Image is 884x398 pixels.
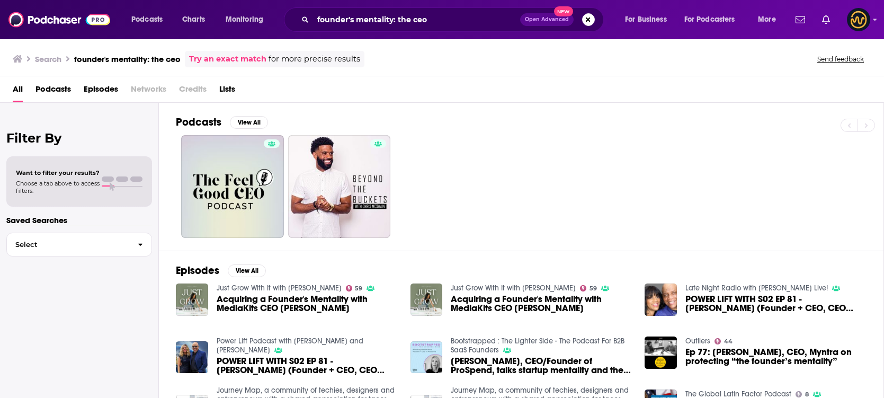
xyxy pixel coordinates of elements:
[6,233,152,257] button: Select
[219,81,235,102] a: Lists
[179,81,207,102] span: Credits
[580,285,597,291] a: 59
[230,116,268,129] button: View All
[625,12,667,27] span: For Business
[6,130,152,146] h2: Filter By
[217,357,398,375] a: POWER LIFT WITH S02 EP 81 - Nicholas Marque (Founder + CEO, CEO Mentality, LLC)
[175,11,211,28] a: Charts
[269,53,360,65] span: for more precise results
[176,116,221,129] h2: Podcasts
[525,17,569,22] span: Open Advanced
[685,295,867,313] a: POWER LIFT WITH S02 EP 81 - Nicholas Marque (Founder + CEO, CEO Mentality, LLC)
[847,8,870,31] span: Logged in as LowerStreet
[645,284,677,316] img: POWER LIFT WITH S02 EP 81 - Nicholas Marque (Founder + CEO, CEO Mentality, LLC)
[590,286,597,291] span: 59
[520,13,574,26] button: Open AdvancedNew
[217,295,398,313] a: Acquiring a Founder's Mentality with MediaKits CEO Kieran O’Brien
[451,357,632,375] span: [PERSON_NAME], CEO/Founder of ProSpend, talks startup mentality and the three things CEOs need to...
[182,12,205,27] span: Charts
[217,337,363,355] a: Power Lift Podcast with Redd and Krystal Henry
[451,357,632,375] a: Sharon Nouh, CEO/Founder of ProSpend, talks startup mentality and the three things CEOs need to f...
[176,116,268,129] a: PodcastsView All
[847,8,870,31] img: User Profile
[847,8,870,31] button: Show profile menu
[35,81,71,102] a: Podcasts
[796,391,809,397] a: 8
[724,339,733,344] span: 44
[758,12,776,27] span: More
[7,241,129,248] span: Select
[645,337,677,369] img: Ep 77: Ananth Narayanan, CEO, Myntra on protecting “the founder’s mentality”
[451,284,576,293] a: Just Grow With It with Natalie Barbu
[451,337,624,355] a: Bootstrapped : The Lighter Side - The Podcast For B2B SaaS Founders
[410,284,443,316] img: Acquiring a Founder's Mentality with MediaKits CEO Kieran O’Brien
[124,11,176,28] button: open menu
[618,11,680,28] button: open menu
[677,11,751,28] button: open menu
[217,295,398,313] span: Acquiring a Founder's Mentality with MediaKits CEO [PERSON_NAME]
[751,11,789,28] button: open menu
[346,285,363,291] a: 59
[176,264,266,277] a: EpisodesView All
[6,215,152,225] p: Saved Searches
[685,348,867,366] a: Ep 77: Ananth Narayanan, CEO, Myntra on protecting “the founder’s mentality”
[217,284,342,293] a: Just Grow With It with Natalie Barbu
[805,392,809,397] span: 8
[16,180,100,194] span: Choose a tab above to access filters.
[685,348,867,366] span: Ep 77: [PERSON_NAME], CEO, Myntra on protecting “the founder’s mentality”
[217,357,398,375] span: POWER LIFT WITH S02 EP 81 - [PERSON_NAME] (Founder + CEO, CEO Mentality, LLC)
[684,12,735,27] span: For Podcasters
[226,12,263,27] span: Monitoring
[818,11,834,29] a: Show notifications dropdown
[451,295,632,313] span: Acquiring a Founder's Mentality with MediaKits CEO [PERSON_NAME]
[8,10,110,30] img: Podchaser - Follow, Share and Rate Podcasts
[228,264,266,277] button: View All
[313,11,520,28] input: Search podcasts, credits, & more...
[16,169,100,176] span: Want to filter your results?
[218,11,277,28] button: open menu
[451,295,632,313] a: Acquiring a Founder's Mentality with MediaKits CEO Kieran O’Brien
[294,7,614,32] div: Search podcasts, credits, & more...
[176,264,219,277] h2: Episodes
[84,81,118,102] a: Episodes
[814,55,867,64] button: Send feedback
[13,81,23,102] a: All
[410,341,443,374] img: Sharon Nouh, CEO/Founder of ProSpend, talks startup mentality and the three things CEOs need to f...
[131,12,163,27] span: Podcasts
[35,54,61,64] h3: Search
[176,341,208,374] img: POWER LIFT WITH S02 EP 81 - Nicholas Marque (Founder + CEO, CEO Mentality, LLC)
[685,295,867,313] span: POWER LIFT WITH S02 EP 81 - [PERSON_NAME] (Founder + CEO, CEO Mentality, LLC)
[74,54,181,64] h3: founder's mentality: the ceo
[189,53,266,65] a: Try an exact match
[176,284,208,316] img: Acquiring a Founder's Mentality with MediaKits CEO Kieran O’Brien
[685,337,710,346] a: Outliers
[715,338,733,344] a: 44
[355,286,362,291] span: 59
[554,6,573,16] span: New
[131,81,166,102] span: Networks
[791,11,809,29] a: Show notifications dropdown
[685,284,828,293] a: Late Night Radio with Jerry Royce Live!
